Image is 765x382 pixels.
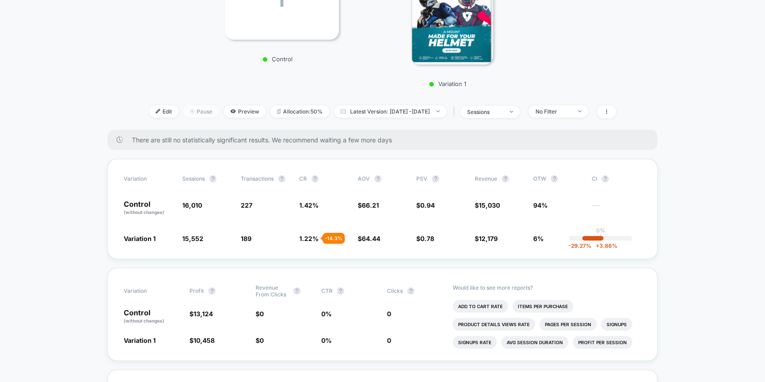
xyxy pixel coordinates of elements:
[277,109,281,114] img: rebalance
[387,310,391,318] span: 0
[293,287,301,295] button: ?
[387,337,391,344] span: 0
[592,203,641,216] span: ---
[299,235,319,242] span: 1.22 %
[182,235,203,242] span: 15,552
[311,175,319,182] button: ?
[241,235,252,242] span: 189
[209,175,216,182] button: ?
[183,105,219,118] span: Pause
[124,309,180,324] p: Control
[321,310,332,318] span: 0 %
[540,318,597,331] li: Pages Per Session
[182,201,202,209] span: 16,010
[596,242,599,249] span: +
[533,175,583,182] span: OTW
[124,175,173,182] span: Variation
[124,337,156,344] span: Variation 1
[189,337,215,344] span: $
[475,201,500,209] span: $
[260,310,264,318] span: 0
[193,310,213,318] span: 13,124
[551,175,558,182] button: ?
[420,201,435,209] span: 0.94
[124,200,173,216] p: Control
[256,284,289,298] span: Revenue From Clicks
[510,111,513,113] img: end
[436,110,440,112] img: end
[189,310,213,318] span: $
[453,300,508,313] li: Add To Cart Rate
[278,175,285,182] button: ?
[241,201,252,209] span: 227
[475,175,497,182] span: Revenue
[299,175,307,182] span: CR
[256,337,264,344] span: $
[387,287,403,294] span: Clicks
[321,337,332,344] span: 0 %
[156,109,160,114] img: edit
[358,235,380,242] span: $
[182,175,205,182] span: Sessions
[501,336,568,349] li: Avg Session Duration
[124,318,164,323] span: (without changes)
[190,109,194,114] img: end
[256,310,264,318] span: $
[270,105,329,118] span: Allocation: 50%
[475,235,498,242] span: $
[124,235,156,242] span: Variation 1
[416,175,427,182] span: PSV
[362,235,380,242] span: 64.44
[334,105,446,118] span: Latest Version: [DATE] - [DATE]
[337,287,344,295] button: ?
[533,201,548,209] span: 94%
[578,110,581,112] img: end
[602,175,609,182] button: ?
[573,336,632,349] li: Profit Per Session
[591,242,617,249] span: 3.86 %
[600,234,602,241] p: |
[189,287,204,294] span: Profit
[369,80,526,87] p: Variation 1
[374,175,382,182] button: ?
[220,55,334,63] p: Control
[358,201,379,209] span: $
[358,175,370,182] span: AOV
[124,209,164,215] span: (without changes)
[341,109,346,114] img: calendar
[467,109,503,115] div: sessions
[453,284,641,291] p: Would like to see more reports?
[362,201,379,209] span: 66.21
[241,175,274,182] span: Transactions
[592,175,641,182] span: CI
[451,105,460,118] span: |
[407,287,414,295] button: ?
[416,235,434,242] span: $
[535,108,571,115] div: No Filter
[420,235,434,242] span: 0.78
[321,287,333,294] span: CTR
[124,284,173,298] span: Variation
[453,336,497,349] li: Signups Rate
[479,201,500,209] span: 15,030
[596,227,605,234] p: 0%
[149,105,179,118] span: Edit
[432,175,439,182] button: ?
[323,233,345,244] div: - 14.3 %
[453,318,535,331] li: Product Details Views Rate
[132,136,639,144] span: There are still no statistically significant results. We recommend waiting a few more days
[601,318,632,331] li: Signups
[260,337,264,344] span: 0
[224,105,266,118] span: Preview
[416,201,435,209] span: $
[208,287,216,295] button: ?
[502,175,509,182] button: ?
[479,235,498,242] span: 12,179
[568,242,591,249] span: -29.27 %
[513,300,573,313] li: Items Per Purchase
[193,337,215,344] span: 10,458
[533,235,544,242] span: 6%
[299,201,319,209] span: 1.42 %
